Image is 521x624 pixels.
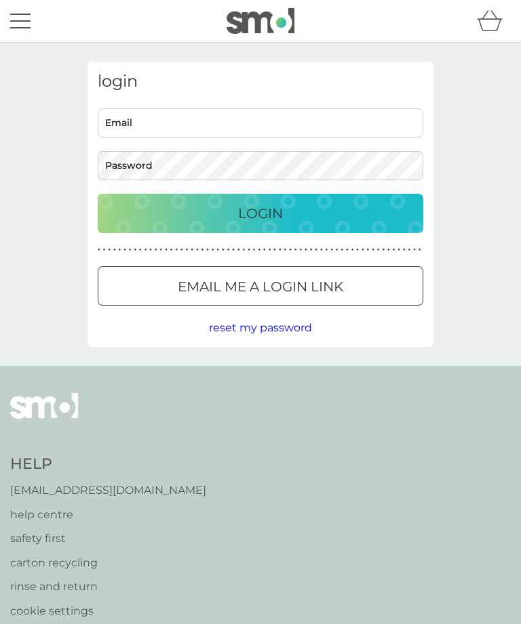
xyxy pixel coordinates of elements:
p: ● [191,247,193,253]
a: safety first [10,530,206,547]
p: ● [377,247,380,253]
h4: Help [10,454,206,475]
h3: login [98,72,423,91]
p: ● [175,247,178,253]
p: ● [393,247,395,253]
p: ● [273,247,276,253]
p: ● [387,247,390,253]
p: ● [403,247,406,253]
a: [EMAIL_ADDRESS][DOMAIN_NAME] [10,482,206,499]
p: ● [248,247,250,253]
img: smol [227,8,294,34]
p: ● [398,247,400,253]
p: ● [310,247,313,253]
p: ● [253,247,256,253]
p: ● [129,247,132,253]
p: ● [279,247,282,253]
p: ● [330,247,333,253]
p: ● [294,247,297,253]
p: ● [160,247,163,253]
p: ● [216,247,219,253]
p: ● [212,247,214,253]
p: Login [238,203,283,224]
p: ● [103,247,106,253]
a: help centre [10,506,206,524]
p: ● [134,247,136,253]
p: ● [263,247,266,253]
p: ● [227,247,230,253]
p: ● [284,247,287,253]
p: ● [108,247,111,253]
p: ● [315,247,317,253]
p: ● [326,247,328,253]
p: ● [305,247,307,253]
a: rinse and return [10,578,206,596]
p: ● [123,247,126,253]
p: ● [299,247,302,253]
button: menu [10,8,31,34]
p: ● [180,247,183,253]
img: smol [10,393,78,439]
a: carton recycling [10,554,206,572]
p: ● [119,247,121,253]
p: ● [149,247,152,253]
p: ● [139,247,142,253]
p: ● [362,247,364,253]
p: ● [113,247,116,253]
p: ● [206,247,209,253]
div: basket [477,7,511,35]
p: ● [336,247,339,253]
p: ● [232,247,235,253]
p: ● [356,247,359,253]
p: ● [155,247,157,253]
p: ● [186,247,189,253]
a: cookie settings [10,602,206,620]
p: ● [367,247,370,253]
p: ● [222,247,225,253]
button: Email me a login link [98,266,423,306]
p: ● [351,247,354,253]
button: reset my password [209,319,312,337]
p: ● [144,247,147,253]
p: ● [289,247,292,253]
p: ● [243,247,246,253]
p: ● [408,247,411,253]
p: ● [346,247,349,253]
p: ● [320,247,323,253]
p: ● [382,247,385,253]
p: ● [201,247,204,253]
p: ● [341,247,343,253]
p: ● [372,247,374,253]
p: ● [419,247,421,253]
p: ● [196,247,199,253]
p: ● [170,247,173,253]
p: ● [98,247,100,253]
span: reset my password [209,321,312,334]
p: ● [165,247,168,253]
p: ● [237,247,240,253]
p: ● [413,247,416,253]
button: Login [98,194,423,233]
p: ● [258,247,260,253]
p: ● [269,247,271,253]
p: Email me a login link [178,276,343,297]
